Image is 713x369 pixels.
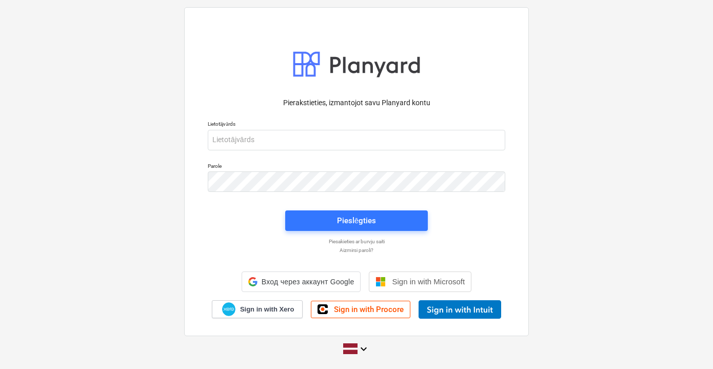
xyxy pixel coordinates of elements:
p: Pierakstieties, izmantojot savu Planyard kontu [208,98,505,108]
span: Sign in with Procore [334,305,404,314]
img: Xero logo [222,302,235,316]
span: Sign in with Microsoft [392,277,465,286]
input: Lietotājvārds [208,130,505,150]
span: Sign in with Xero [240,305,294,314]
p: Parole [208,163,505,171]
p: Lietotājvārds [208,121,505,129]
button: Pieslēgties [285,210,428,231]
span: Вход через аккаунт Google [262,278,354,286]
i: keyboard_arrow_down [358,343,370,355]
a: Sign in with Xero [212,300,303,318]
a: Piesakieties ar burvju saiti [203,238,510,245]
div: Pieslēgties [337,214,376,227]
div: Вход через аккаунт Google [242,271,361,292]
a: Aizmirsi paroli? [203,247,510,254]
img: Microsoft logo [375,277,386,287]
a: Sign in with Procore [311,301,410,318]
